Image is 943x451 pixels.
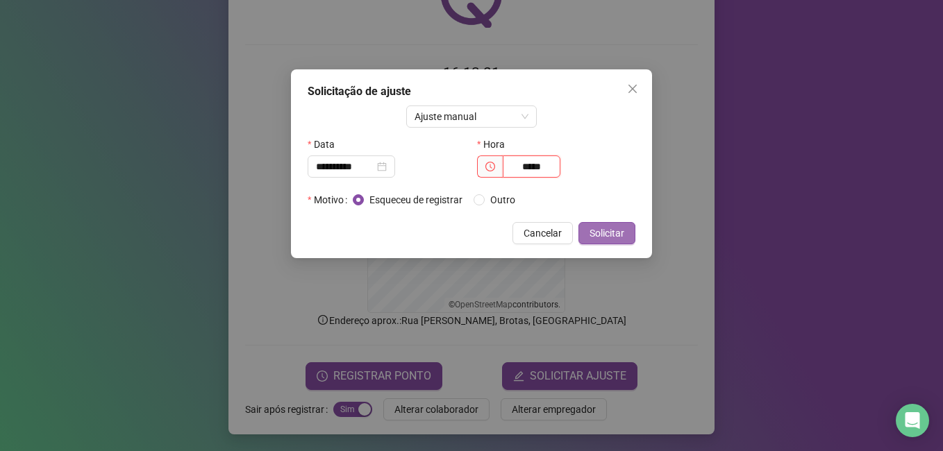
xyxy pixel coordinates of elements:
label: Data [308,133,344,155]
label: Hora [477,133,514,155]
button: Close [621,78,644,100]
div: Solicitação de ajuste [308,83,635,100]
span: Esqueceu de registrar [364,192,468,207]
button: Cancelar [512,222,573,244]
span: Solicitar [590,226,624,241]
span: clock-circle [485,162,495,171]
div: Open Intercom Messenger [896,404,929,437]
span: Cancelar [524,226,562,241]
span: Outro [485,192,521,207]
label: Motivo [308,189,353,211]
button: Solicitar [578,222,635,244]
span: close [627,83,638,94]
span: Ajuste manual [415,106,529,127]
